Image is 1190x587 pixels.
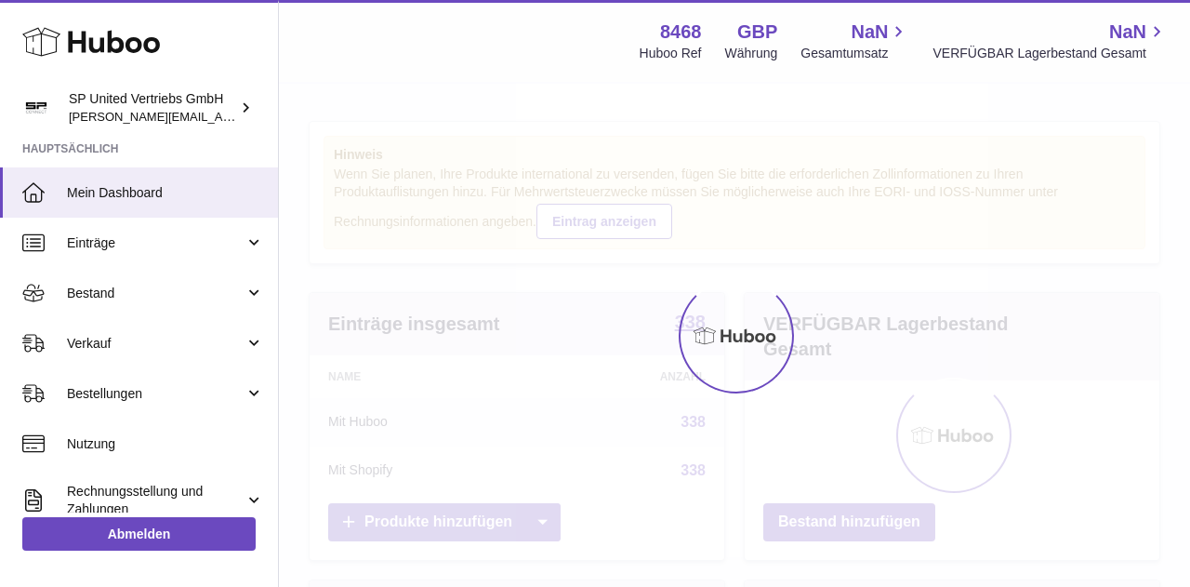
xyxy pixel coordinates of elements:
a: NaN VERFÜGBAR Lagerbestand Gesamt [932,20,1168,62]
span: Einträge [67,234,245,252]
div: Währung [725,45,778,62]
div: SP United Vertriebs GmbH [69,90,236,126]
span: Mein Dashboard [67,184,264,202]
span: Rechnungsstellung und Zahlungen [67,483,245,518]
a: NaN Gesamtumsatz [800,20,909,62]
span: NaN [851,20,888,45]
span: Bestellungen [67,385,245,403]
span: Gesamtumsatz [800,45,909,62]
span: Nutzung [67,435,264,453]
a: Abmelden [22,517,256,551]
span: VERFÜGBAR Lagerbestand Gesamt [932,45,1168,62]
span: Verkauf [67,335,245,353]
strong: GBP [737,20,777,45]
span: NaN [1109,20,1146,45]
div: Huboo Ref [640,45,702,62]
span: [PERSON_NAME][EMAIL_ADDRESS][DOMAIN_NAME] [69,109,373,124]
span: Bestand [67,285,245,302]
img: tim@sp-united.com [22,94,50,122]
strong: 8468 [660,20,702,45]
